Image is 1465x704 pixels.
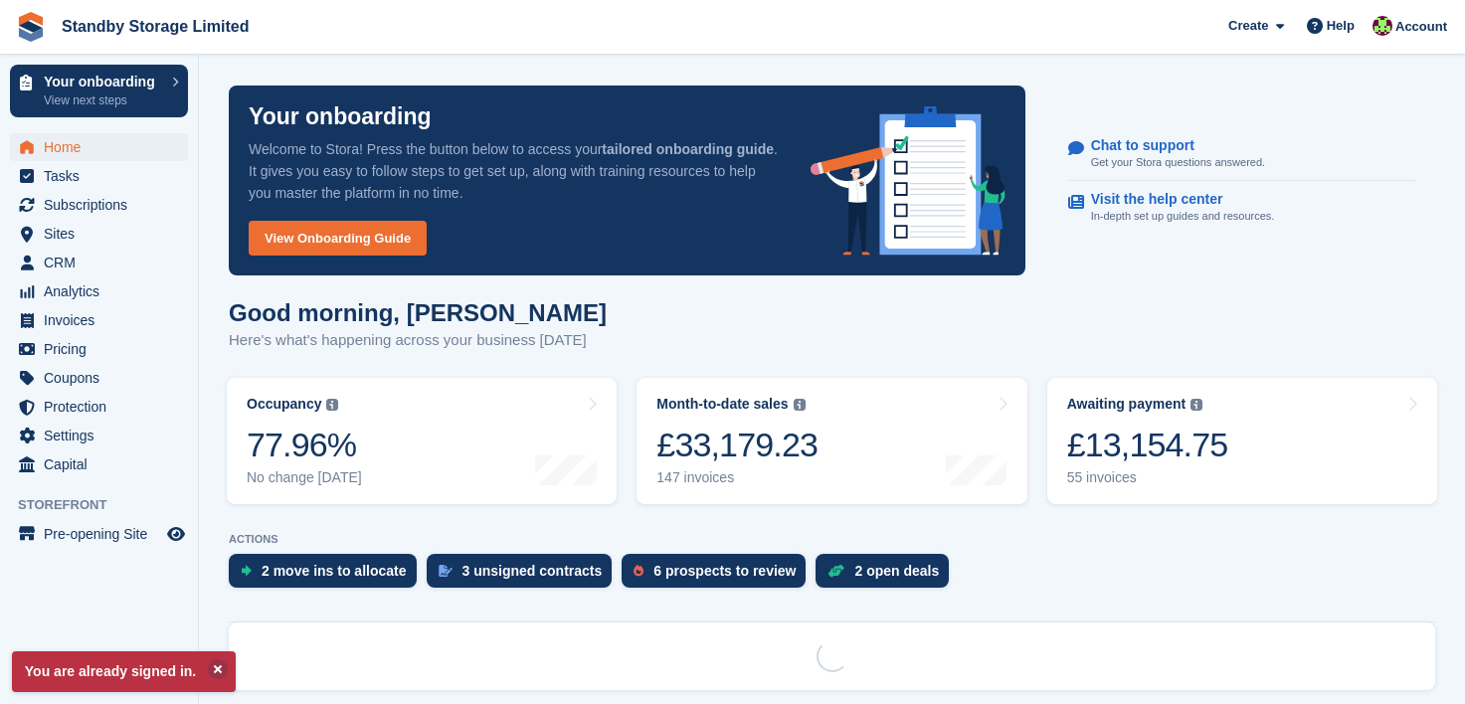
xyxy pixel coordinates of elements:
img: move_ins_to_allocate_icon-fdf77a2bb77ea45bf5b3d319d69a93e2d87916cf1d5bf7949dd705db3b84f3ca.svg [241,565,252,577]
a: Preview store [164,522,188,546]
p: Your onboarding [44,75,162,88]
div: £33,179.23 [656,425,818,465]
span: Home [44,133,163,161]
a: Your onboarding View next steps [10,65,188,117]
div: Awaiting payment [1067,396,1187,413]
img: stora-icon-8386f47178a22dfd0bd8f6a31ec36ba5ce8667c1dd55bd0f319d3a0aa187defe.svg [16,12,46,42]
a: menu [10,335,188,363]
img: icon-info-grey-7440780725fd019a000dd9b08b2336e03edf1995a4989e88bcd33f0948082b44.svg [794,399,806,411]
div: 2 move ins to allocate [262,563,407,579]
strong: tailored onboarding guide [602,141,774,157]
span: Help [1327,16,1355,36]
a: Chat to support Get your Stora questions answered. [1068,127,1416,182]
p: You are already signed in. [12,651,236,692]
img: prospect-51fa495bee0391a8d652442698ab0144808aea92771e9ea1ae160a38d050c398.svg [634,565,643,577]
p: Chat to support [1091,137,1249,154]
span: Settings [44,422,163,449]
span: Analytics [44,277,163,305]
span: Sites [44,220,163,248]
a: Visit the help center In-depth set up guides and resources. [1068,181,1416,235]
a: Occupancy 77.96% No change [DATE] [227,378,617,504]
a: 2 open deals [816,554,959,598]
span: Capital [44,450,163,478]
span: Tasks [44,162,163,190]
p: Get your Stora questions answered. [1091,154,1265,171]
div: 147 invoices [656,469,818,486]
p: View next steps [44,91,162,109]
a: 3 unsigned contracts [427,554,623,598]
a: menu [10,422,188,449]
a: menu [10,162,188,190]
span: CRM [44,249,163,276]
div: 2 open deals [854,563,939,579]
p: Here's what's happening across your business [DATE] [229,329,607,352]
div: 55 invoices [1067,469,1228,486]
span: Storefront [18,495,198,515]
span: Coupons [44,364,163,392]
img: icon-info-grey-7440780725fd019a000dd9b08b2336e03edf1995a4989e88bcd33f0948082b44.svg [326,399,338,411]
p: Your onboarding [249,105,432,128]
a: Month-to-date sales £33,179.23 147 invoices [637,378,1026,504]
a: 2 move ins to allocate [229,554,427,598]
p: ACTIONS [229,533,1435,546]
p: Welcome to Stora! Press the button below to access your . It gives you easy to follow steps to ge... [249,138,779,204]
h1: Good morning, [PERSON_NAME] [229,299,607,326]
img: onboarding-info-6c161a55d2c0e0a8cae90662b2fe09162a5109e8cc188191df67fb4f79e88e88.svg [811,106,1006,256]
a: menu [10,191,188,219]
a: Standby Storage Limited [54,10,257,43]
img: Sue Ford [1373,16,1392,36]
div: Month-to-date sales [656,396,788,413]
a: menu [10,450,188,478]
div: 3 unsigned contracts [462,563,603,579]
a: Awaiting payment £13,154.75 55 invoices [1047,378,1437,504]
a: menu [10,520,188,548]
span: Account [1395,17,1447,37]
span: Invoices [44,306,163,334]
p: In-depth set up guides and resources. [1091,208,1275,225]
span: Pre-opening Site [44,520,163,548]
a: View Onboarding Guide [249,221,427,256]
a: menu [10,306,188,334]
a: menu [10,277,188,305]
p: Visit the help center [1091,191,1259,208]
img: icon-info-grey-7440780725fd019a000dd9b08b2336e03edf1995a4989e88bcd33f0948082b44.svg [1190,399,1202,411]
div: No change [DATE] [247,469,362,486]
span: Protection [44,393,163,421]
a: menu [10,364,188,392]
div: Occupancy [247,396,321,413]
a: 6 prospects to review [622,554,816,598]
img: contract_signature_icon-13c848040528278c33f63329250d36e43548de30e8caae1d1a13099fd9432cc5.svg [439,565,453,577]
div: 6 prospects to review [653,563,796,579]
a: menu [10,133,188,161]
a: menu [10,393,188,421]
a: menu [10,249,188,276]
span: Create [1228,16,1268,36]
span: Subscriptions [44,191,163,219]
div: £13,154.75 [1067,425,1228,465]
img: deal-1b604bf984904fb50ccaf53a9ad4b4a5d6e5aea283cecdc64d6e3604feb123c2.svg [827,564,844,578]
div: 77.96% [247,425,362,465]
span: Pricing [44,335,163,363]
a: menu [10,220,188,248]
